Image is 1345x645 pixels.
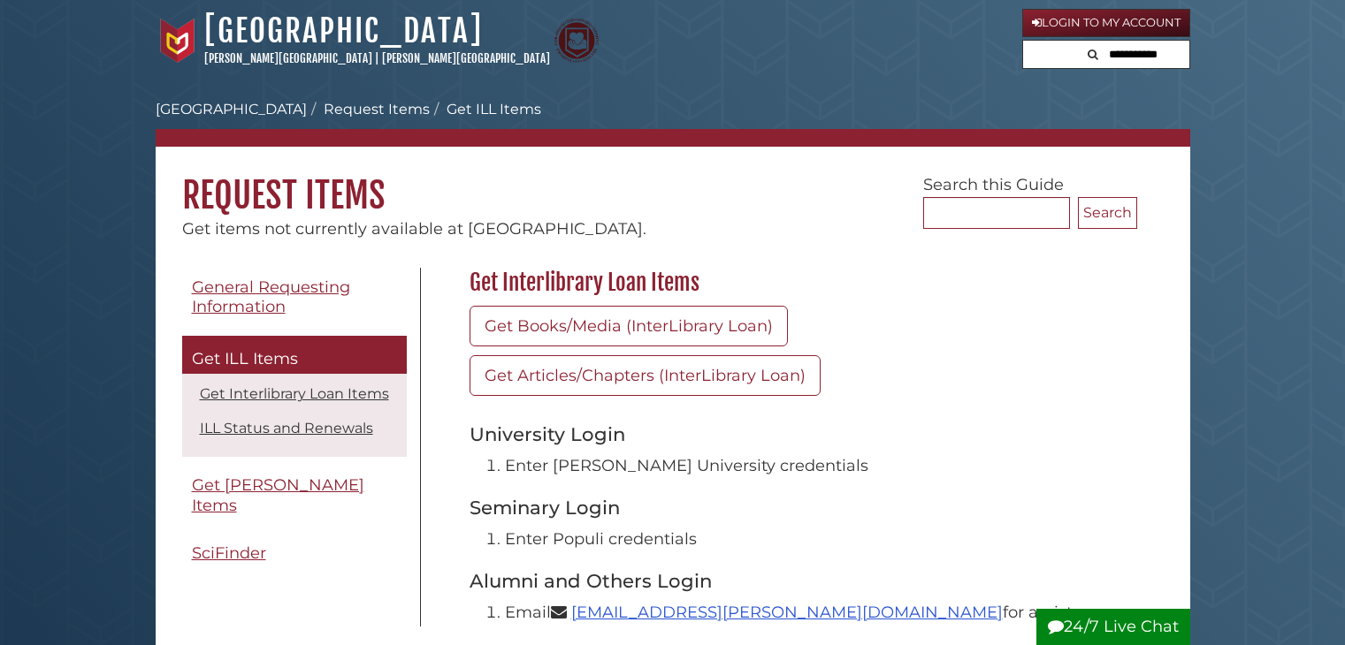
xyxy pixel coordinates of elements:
[182,336,407,375] a: Get ILL Items
[470,422,1128,445] h3: University Login
[382,51,550,65] a: [PERSON_NAME][GEOGRAPHIC_DATA]
[182,268,407,582] div: Guide Pages
[182,534,407,573] a: SciFinder
[182,466,407,525] a: Get [PERSON_NAME] Items
[204,51,372,65] a: [PERSON_NAME][GEOGRAPHIC_DATA]
[470,306,788,346] a: Get Books/Media (InterLibrary Loan)
[324,101,430,118] a: Request Items
[192,349,298,368] span: Get ILL Items
[1078,197,1137,229] button: Search
[505,527,1128,551] li: Enter Populi credentials
[461,269,1137,297] h2: Get Interlibrary Loan Items
[430,99,541,120] li: Get ILL Items
[192,277,350,317] span: General Requesting Information
[200,385,389,402] a: Get Interlibrary Loan Items
[1022,9,1190,37] a: Login to My Account
[375,51,379,65] span: |
[200,420,373,436] a: ILL Status and Renewals
[470,569,1128,592] h3: Alumni and Others Login
[470,355,821,396] a: Get Articles/Chapters (InterLibrary Loan)
[554,19,599,63] img: Calvin Theological Seminary
[470,496,1128,519] h3: Seminary Login
[505,454,1128,478] li: Enter [PERSON_NAME] University credentials
[156,19,200,63] img: Calvin University
[192,475,364,515] span: Get [PERSON_NAME] Items
[1088,49,1098,60] i: Search
[182,219,646,239] span: Get items not currently available at [GEOGRAPHIC_DATA].
[571,603,1003,622] a: [EMAIL_ADDRESS][PERSON_NAME][DOMAIN_NAME]
[1036,609,1190,645] button: 24/7 Live Chat
[182,268,407,327] a: General Requesting Information
[156,101,307,118] a: [GEOGRAPHIC_DATA]
[156,99,1190,147] nav: breadcrumb
[1082,41,1104,64] button: Search
[156,147,1190,217] h1: Request Items
[192,543,266,563] span: SciFinder
[204,11,483,50] a: [GEOGRAPHIC_DATA]
[505,601,1128,625] li: Email for assistance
